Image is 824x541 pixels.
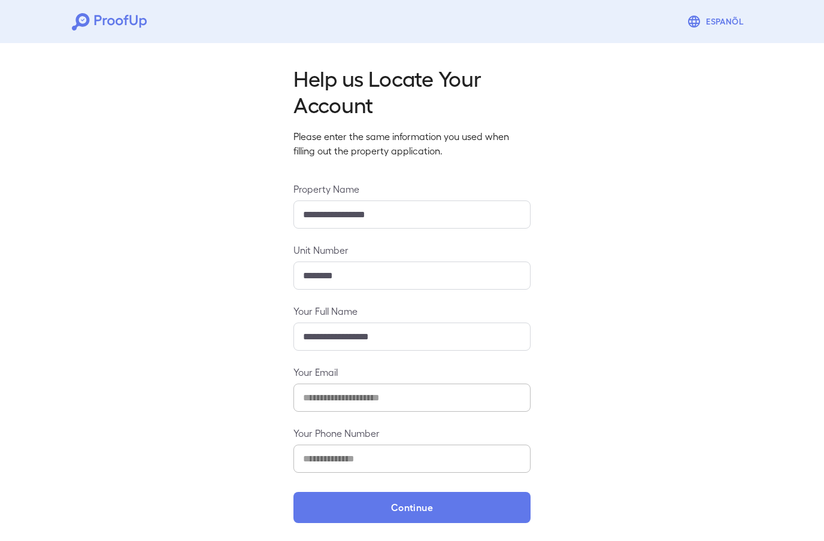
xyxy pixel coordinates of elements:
label: Property Name [293,182,531,196]
label: Your Full Name [293,304,531,318]
button: Espanõl [682,10,752,34]
h2: Help us Locate Your Account [293,65,531,117]
button: Continue [293,492,531,523]
p: Please enter the same information you used when filling out the property application. [293,129,531,158]
label: Unit Number [293,243,531,257]
label: Your Email [293,365,531,379]
label: Your Phone Number [293,426,531,440]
